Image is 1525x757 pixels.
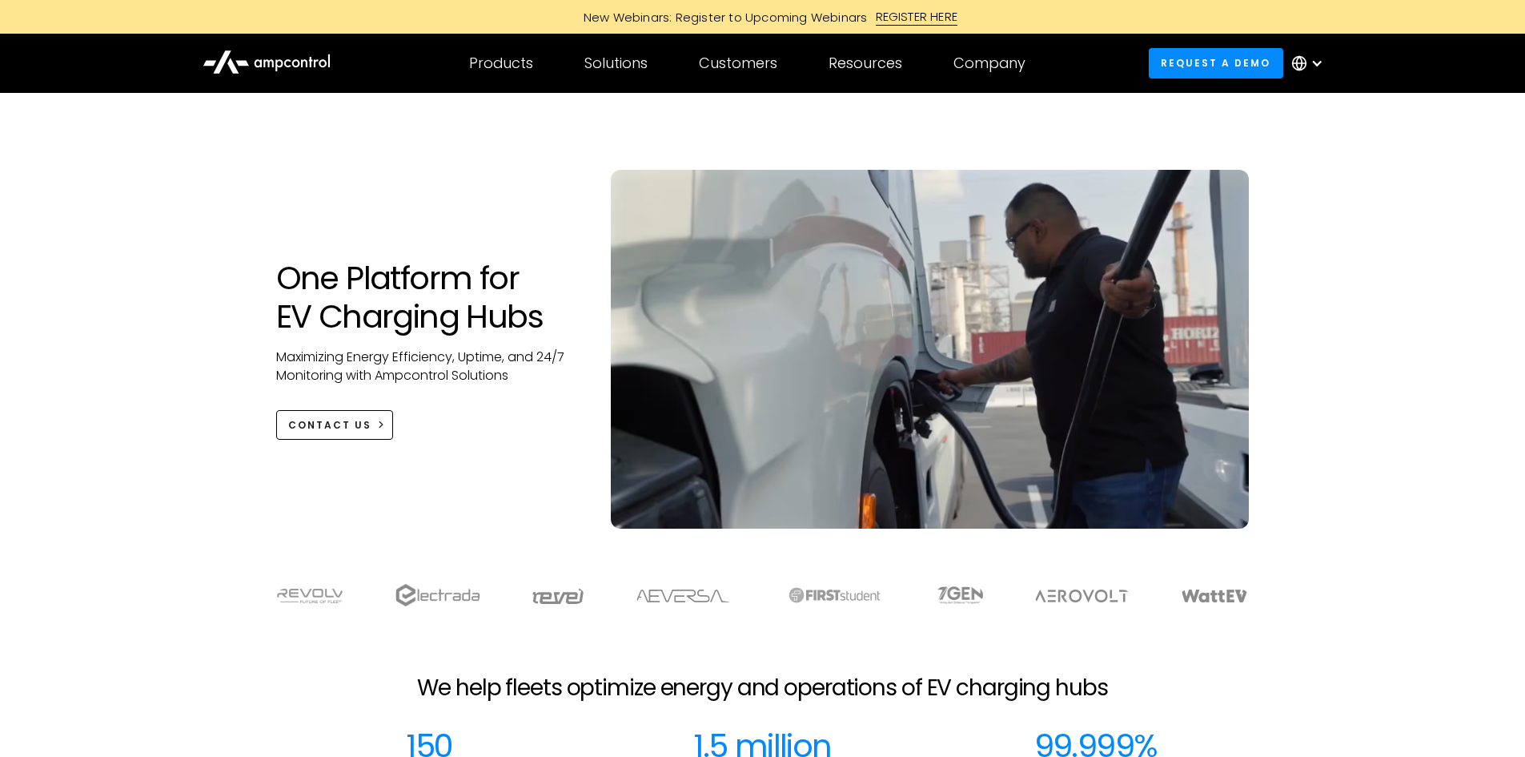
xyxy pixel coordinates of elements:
[699,54,777,72] div: Customers
[469,54,533,72] div: Products
[1034,590,1130,602] img: Aerovolt Logo
[276,348,580,385] p: Maximizing Energy Efficiency, Uptime, and 24/7 Monitoring with Ampcontrol Solutions
[288,418,371,433] div: CONTACT US
[276,410,394,440] a: CONTACT US
[584,54,648,72] div: Solutions
[829,54,902,72] div: Resources
[568,9,876,26] div: New Webinars: Register to Upcoming Webinars
[417,674,1107,702] h2: We help fleets optimize energy and operations of EV charging hubs
[953,54,1025,72] div: Company
[403,8,1123,26] a: New Webinars: Register to Upcoming WebinarsREGISTER HERE
[395,584,480,606] img: electrada logo
[1149,48,1283,78] a: Request a demo
[276,259,580,336] h1: One Platform for EV Charging Hubs
[876,8,958,26] div: REGISTER HERE
[1181,590,1248,602] img: WattEV logo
